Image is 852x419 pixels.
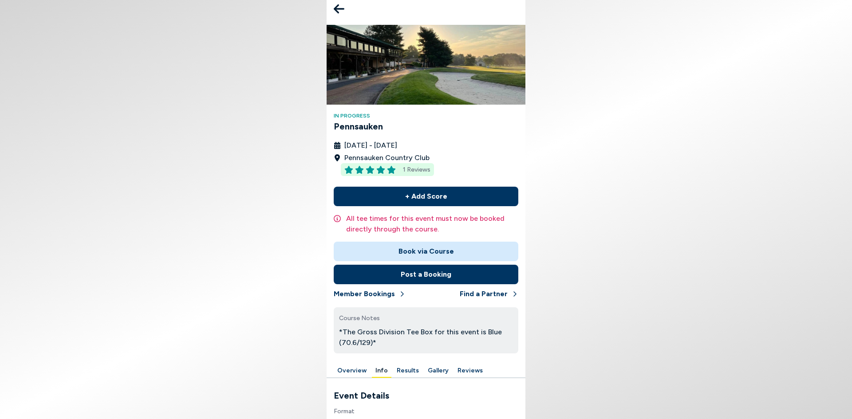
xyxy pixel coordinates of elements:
span: [DATE] - [DATE] [344,140,397,151]
button: Rate this item 2 stars [355,165,364,174]
button: Gallery [424,364,452,378]
p: All tee times for this event must now be booked directly through the course. [346,213,518,235]
button: + Add Score [334,187,518,206]
button: Book via Course [334,242,518,261]
button: Member Bookings [334,284,406,304]
button: Info [372,364,391,378]
button: Find a Partner [460,284,518,304]
button: Rate this item 5 stars [387,165,396,174]
button: Results [393,364,422,378]
h3: Event Details [334,389,518,402]
h3: Pennsauken [334,120,518,133]
div: Manage your account [327,364,525,378]
span: Course Notes [339,314,380,322]
button: Rate this item 4 stars [376,165,385,174]
span: Format [334,407,355,415]
button: Reviews [454,364,486,378]
p: *The Gross Division Tee Box for this event is Blue (70.6/129)* [339,327,513,348]
img: Pennsauken [327,25,525,105]
button: Rate this item 1 stars [344,165,353,174]
span: 1 Reviews [403,165,430,174]
button: Overview [334,364,370,378]
span: Pennsauken Country Club [344,153,430,163]
button: Post a Booking [334,265,518,284]
h4: In Progress [334,112,518,120]
button: Rate this item 3 stars [366,165,375,174]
